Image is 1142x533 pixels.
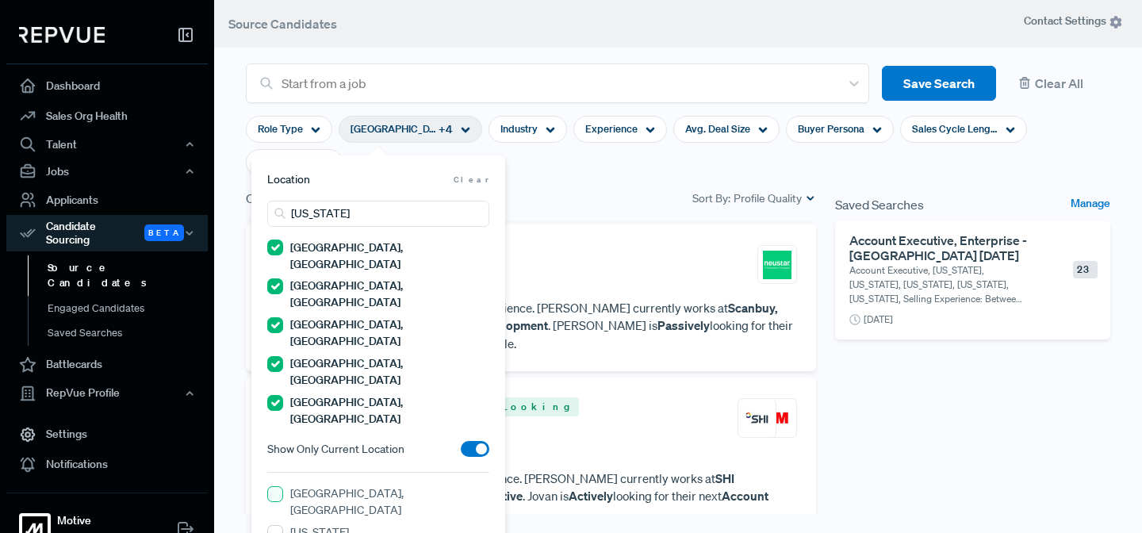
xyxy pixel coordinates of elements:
[1073,261,1098,278] span: 23
[6,158,208,185] button: Jobs
[28,255,229,296] a: Source Candidates
[692,190,816,207] div: Sort By:
[685,121,750,136] span: Avg. Deal Size
[6,450,208,480] a: Notifications
[19,27,105,43] img: RepVue
[6,71,208,101] a: Dashboard
[267,201,489,227] input: Search locations
[1024,13,1123,29] span: Contact Settings
[6,215,208,251] div: Candidate Sourcing
[6,420,208,450] a: Settings
[6,131,208,158] button: Talent
[849,263,1027,306] p: Account Executive, [US_STATE], [US_STATE], [US_STATE], [US_STATE], [US_STATE], Selling Experience...
[57,512,143,529] strong: Motive
[290,485,489,519] label: [GEOGRAPHIC_DATA], [GEOGRAPHIC_DATA]
[6,350,208,380] a: Battlecards
[290,278,489,311] label: [GEOGRAPHIC_DATA], [GEOGRAPHIC_DATA]
[6,185,208,215] a: Applicants
[882,66,996,102] button: Save Search
[290,355,489,389] label: [GEOGRAPHIC_DATA], [GEOGRAPHIC_DATA]
[569,488,613,504] strong: Actively
[439,121,453,138] span: + 4
[258,121,303,136] span: Role Type
[743,404,772,432] img: SHI International
[763,404,791,432] img: 3M
[6,215,208,251] button: Candidate Sourcing Beta
[798,121,864,136] span: Buyer Persona
[657,317,710,333] strong: Passively
[290,394,489,428] label: [GEOGRAPHIC_DATA], [GEOGRAPHIC_DATA]
[849,233,1047,263] h6: Account Executive, Enterprise - [GEOGRAPHIC_DATA] [DATE]
[228,16,337,32] span: Source Candidates
[763,251,791,279] img: Neustar
[835,195,924,214] span: Saved Searches
[6,101,208,131] a: Sales Org Health
[864,313,893,327] span: [DATE]
[585,121,638,136] span: Experience
[246,189,309,208] span: Candidates
[734,190,802,207] span: Profile Quality
[144,224,184,241] span: Beta
[267,441,404,458] span: Show Only Current Location
[912,121,998,136] span: Sales Cycle Length
[1071,195,1110,214] a: Manage
[267,171,310,188] span: Location
[28,296,229,321] a: Engaged Candidates
[1009,66,1110,102] button: Clear All
[28,320,229,346] a: Saved Searches
[454,174,489,186] span: Clear
[500,121,538,136] span: Industry
[290,316,489,350] label: [GEOGRAPHIC_DATA], [GEOGRAPHIC_DATA]
[6,380,208,407] button: RepVue Profile
[265,470,797,523] p: has years of sales experience. [PERSON_NAME] currently works at as an . Jovan is looking for thei...
[290,240,489,273] label: [GEOGRAPHIC_DATA], [GEOGRAPHIC_DATA]
[265,299,797,353] p: has years of sales experience. [PERSON_NAME] currently works at as a . [PERSON_NAME] is looking f...
[351,121,436,136] span: [GEOGRAPHIC_DATA], [GEOGRAPHIC_DATA]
